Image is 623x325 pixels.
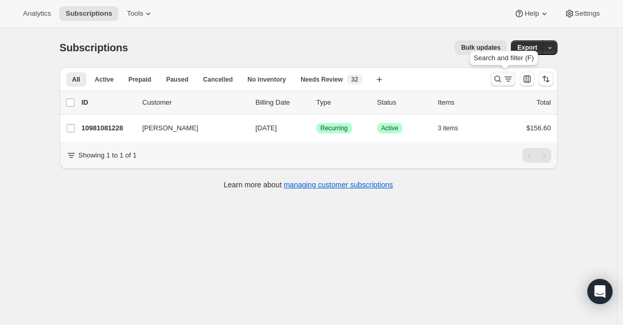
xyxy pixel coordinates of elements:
span: Recurring [321,124,348,132]
span: Analytics [23,9,51,18]
p: Billing Date [256,97,308,108]
button: Analytics [17,6,57,21]
button: [PERSON_NAME] [136,120,241,137]
div: Items [438,97,490,108]
button: Tools [121,6,160,21]
span: Subscriptions [60,42,128,53]
span: Paused [166,75,189,84]
span: Prepaid [128,75,151,84]
p: Total [537,97,551,108]
span: Help [524,9,539,18]
button: Sort the results [539,72,553,86]
nav: Pagination [522,148,551,163]
span: Settings [575,9,600,18]
span: 3 items [438,124,458,132]
p: Learn more about [224,180,393,190]
button: Create new view [371,72,388,87]
button: Bulk updates [455,40,507,55]
button: Subscriptions [59,6,118,21]
button: 3 items [438,121,470,136]
p: Showing 1 to 1 of 1 [79,150,137,161]
span: Tools [127,9,143,18]
p: Customer [143,97,247,108]
div: Type [316,97,369,108]
span: Active [381,124,399,132]
span: All [72,75,80,84]
button: Settings [558,6,606,21]
span: Bulk updates [461,43,500,52]
span: Needs Review [301,75,343,84]
p: Status [377,97,430,108]
button: Export [511,40,543,55]
a: managing customer subscriptions [283,181,393,189]
div: IDCustomerBilling DateTypeStatusItemsTotal [82,97,551,108]
span: [PERSON_NAME] [143,123,199,133]
div: Open Intercom Messenger [587,279,613,304]
span: $156.60 [527,124,551,132]
span: No inventory [247,75,286,84]
p: 10981081228 [82,123,134,133]
span: Active [95,75,114,84]
div: 10981081228[PERSON_NAME][DATE]SuccessRecurringSuccessActive3 items$156.60 [82,121,551,136]
button: Search and filter results [490,72,516,86]
span: 32 [351,75,358,84]
span: Cancelled [203,75,233,84]
span: [DATE] [256,124,277,132]
span: Export [517,43,537,52]
button: Help [508,6,555,21]
button: Customize table column order and visibility [520,72,534,86]
span: Subscriptions [65,9,112,18]
p: ID [82,97,134,108]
